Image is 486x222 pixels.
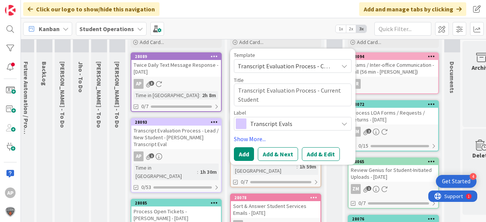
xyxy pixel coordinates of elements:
div: AP [131,151,221,161]
div: 28072 [352,102,438,107]
span: 3 [149,81,154,86]
div: Twice Daily Text Message Response - [DATE] [131,60,221,77]
span: : [297,162,298,171]
div: 28093 [131,119,221,126]
span: 0/7 [358,199,366,207]
a: Show More... [234,134,352,143]
span: Emilie - To Do [59,61,66,128]
span: Add Card... [357,39,381,46]
div: 28085 [135,200,221,206]
span: Add Card... [140,39,164,46]
div: 28089Twice Daily Text Message Response - [DATE] [131,53,221,77]
span: 2x [346,25,356,33]
textarea: Transcript Evaluation Process - Current Student [234,83,352,106]
button: Add [234,147,254,161]
div: 28072Process LOA Forms / Requests / Returns - [DATE] [349,101,438,124]
button: Add & Edit [302,147,340,161]
span: : [197,168,198,176]
div: Sort & Answer Student Services Emails - [DATE] [231,201,320,218]
span: : [199,91,200,99]
span: Add Card... [239,39,264,46]
div: 28078Sort & Answer Student Services Emails - [DATE] [231,194,320,218]
div: Review Genius for Student-Initiated Uploads - [DATE] [349,165,438,182]
a: 28065Review Genius for Student-Initiated Uploads - [DATE]ZM0/7 [348,157,439,209]
div: Click our logo to show/hide this navigation [23,2,159,16]
span: Eric - To Do [114,61,121,128]
div: 28085 [131,200,221,206]
span: 1 [149,153,154,158]
label: Title [234,77,244,83]
div: 28076 [352,216,438,222]
div: 28065 [352,159,438,164]
div: JR [351,79,361,89]
div: Open Get Started checklist, remaining modules: 4 [436,175,477,188]
div: 1h 59m [298,162,318,171]
a: 28094Teams / Inter-office Communication - Call (56 min - [PERSON_NAME])JR [348,52,439,94]
span: 2 [366,129,371,134]
img: avatar [5,206,16,217]
span: Transcript Evals [250,118,335,129]
b: Student Operations [79,25,134,33]
a: 28089Twice Daily Text Message Response - [DATE]APTime in [GEOGRAPHIC_DATA]:2h 8m0/7 [131,52,222,112]
span: 0/15 [358,142,368,150]
span: BackLog [41,61,48,86]
div: Time in [GEOGRAPHIC_DATA] [233,158,297,175]
span: 3x [356,25,366,33]
span: Template [234,52,255,58]
div: 28078 [231,194,320,201]
div: 28094 [352,54,438,59]
div: Transcript Evaluation Process - Lead / New Student - [PERSON_NAME] Transcript Eval [131,126,221,149]
div: 28089 [131,53,221,60]
div: ZM [349,127,438,137]
span: Kanban [39,24,60,33]
span: Transcript Evaluation Process - Current Student [238,61,333,71]
div: AP [134,151,144,161]
div: AP [131,79,221,89]
img: Visit kanbanzone.com [5,5,16,16]
span: 0/7 [141,102,148,110]
span: Jho - To Do [77,61,85,93]
div: 1h 30m [198,168,219,176]
div: Get Started [442,178,470,185]
input: Quick Filter... [374,22,431,36]
div: 28065 [349,158,438,165]
a: 28072Process LOA Forms / Requests / Returns - [DATE]ZM0/15 [348,100,439,151]
div: ZM [351,127,361,137]
div: 28093Transcript Evaluation Process - Lead / New Student - [PERSON_NAME] Transcript Eval [131,119,221,149]
div: Time in [GEOGRAPHIC_DATA] [134,91,199,99]
div: ZM [351,184,361,194]
div: Process LOA Forms / Requests / Returns - [DATE] [349,108,438,124]
div: JR [349,79,438,89]
span: Support [16,1,35,10]
span: 1x [336,25,346,33]
button: Add & Next [258,147,298,161]
span: 0/7 [241,178,248,186]
div: AP [5,187,16,198]
span: Zaida - To Do [95,61,103,128]
span: 0/53 [141,183,151,191]
div: 28065Review Genius for Student-Initiated Uploads - [DATE] [349,158,438,182]
a: 28093Transcript Evaluation Process - Lead / New Student - [PERSON_NAME] Transcript EvalAPTime in ... [131,118,222,193]
div: ZM [349,184,438,194]
div: Time in [GEOGRAPHIC_DATA] [134,164,197,180]
span: Documents [448,61,456,93]
div: AP [134,79,144,89]
div: 28093 [135,120,221,125]
span: Future Automation / Process Building [22,61,30,165]
div: 4 [470,173,477,180]
div: 28072 [349,101,438,108]
span: Label [234,110,246,115]
span: 1 [366,186,371,191]
div: 28078 [234,195,320,200]
div: 28094 [349,53,438,60]
div: Teams / Inter-office Communication - Call (56 min - [PERSON_NAME]) [349,60,438,77]
div: 28089 [135,54,221,59]
div: 1 [39,3,41,9]
div: 2h 8m [200,91,218,99]
div: 28094Teams / Inter-office Communication - Call (56 min - [PERSON_NAME]) [349,53,438,77]
div: Add and manage tabs by clicking [359,2,466,16]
